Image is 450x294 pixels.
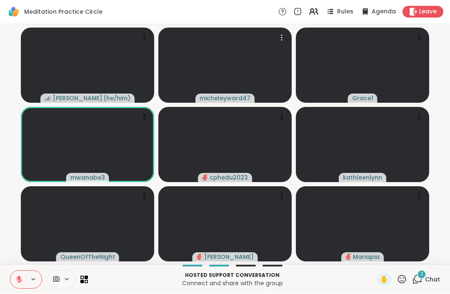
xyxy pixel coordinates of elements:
span: audio-muted [345,254,351,260]
span: [PERSON_NAME] [53,94,102,103]
span: ( he/him ) [103,94,130,103]
span: Chat [425,276,440,284]
span: audio-muted [197,254,202,260]
span: QueenOfTheNight [60,253,115,261]
span: Grace1 [352,94,373,103]
img: ShareWell Logomark [7,5,21,19]
span: Rules [337,8,353,16]
span: ✋ [380,275,388,285]
span: audio-muted [202,175,208,181]
span: Leave [419,8,437,16]
span: 2 [420,271,423,278]
span: cphedu2023 [210,174,248,182]
span: Agenda [372,8,396,16]
span: [PERSON_NAME] [204,253,254,261]
span: mwanabe3 [70,174,105,182]
p: Connect and share with the group [93,279,372,288]
p: Hosted support conversation [93,272,372,279]
span: kathleenlynn [343,174,382,182]
span: Mariapia [353,253,380,261]
span: micheleyward47 [200,94,250,103]
span: Meditation Practice Circle [24,8,102,16]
